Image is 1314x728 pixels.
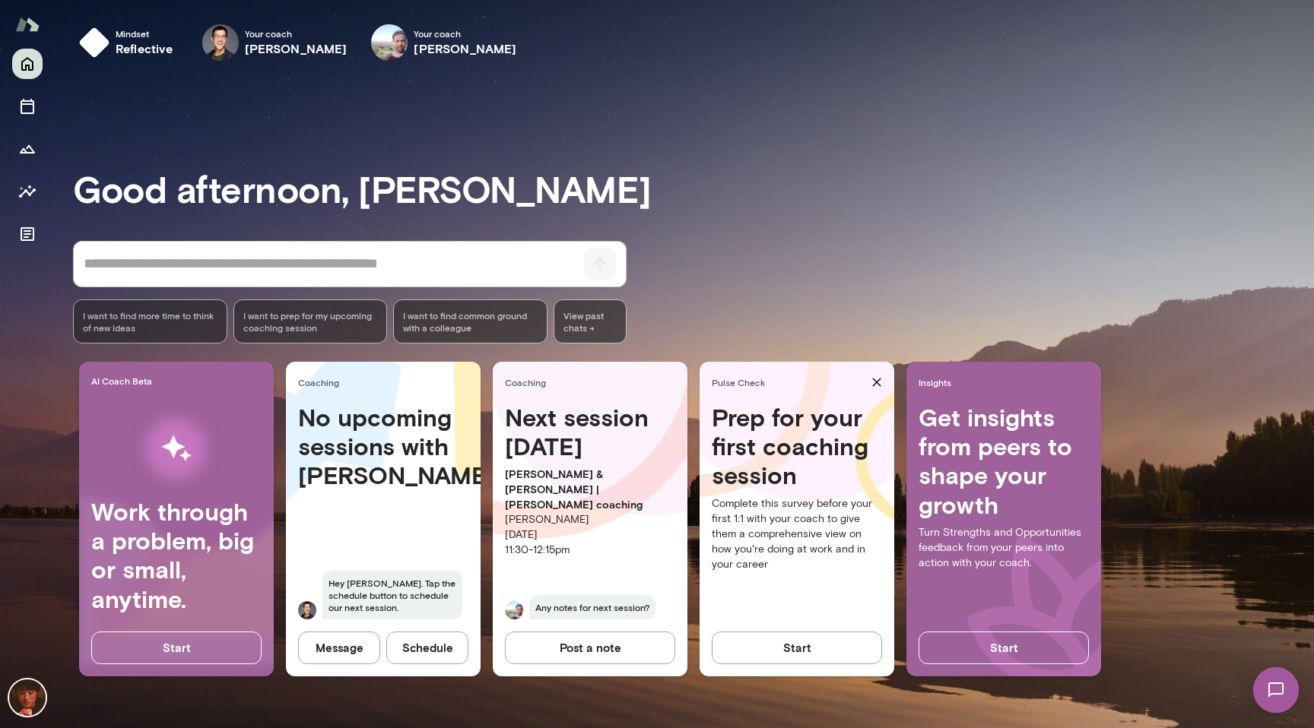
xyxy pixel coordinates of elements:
button: Home [12,49,43,79]
button: Start [919,631,1089,663]
h6: [PERSON_NAME] [245,40,348,58]
p: Turn Strengths and Opportunities feedback from your peers into action with your coach. [919,525,1089,571]
img: Koichiro Narita [9,679,46,716]
button: Message [298,631,380,663]
span: Mindset [116,27,173,40]
img: Ryan Tang Tang [298,601,316,619]
p: Complete this survey before your first 1:1 with your coach to give them a comprehensive view on h... [712,496,882,572]
span: Your coach [414,27,516,40]
span: Insights [919,376,1095,388]
img: Ryan Tang [202,24,239,61]
img: mindset [79,27,109,58]
p: 11:30 - 12:15pm [505,543,675,558]
h6: [PERSON_NAME] [414,40,516,58]
button: Insights [12,176,43,207]
h4: Prep for your first coaching session [712,403,882,490]
span: AI Coach Beta [91,375,268,387]
div: I want to prep for my upcoming coaching session [233,299,388,343]
img: AI Workflows [109,400,244,497]
span: Any notes for next session? [529,595,655,619]
span: Coaching [298,376,474,388]
h4: Work through a problem, big or small, anytime. [91,497,262,614]
h4: Next session [DATE] [505,403,675,461]
span: I want to find common ground with a colleague [403,309,538,334]
span: I want to prep for my upcoming coaching session [243,309,378,334]
div: I want to find common ground with a colleague [393,299,547,343]
h4: No upcoming sessions with [PERSON_NAME] [298,403,468,490]
span: Your coach [245,27,348,40]
button: Start [712,631,882,663]
span: Hey [PERSON_NAME]. Tap the schedule button to schedule our next session. [322,571,462,619]
button: Schedule [386,631,468,663]
button: Start [91,631,262,663]
img: Mento [15,10,40,39]
h3: Good afternoon, [PERSON_NAME] [73,167,1314,210]
button: Sessions [12,91,43,122]
div: Ryan TangYour coach[PERSON_NAME] [192,18,358,67]
h4: Get insights from peers to shape your growth [919,403,1089,520]
div: I want to find more time to think of new ideas [73,299,227,343]
span: Pulse Check [712,376,865,388]
h6: reflective [116,40,173,58]
p: [PERSON_NAME] [505,512,675,527]
button: Growth Plan [12,134,43,164]
div: Vipin HegdeYour coach[PERSON_NAME] [360,18,527,67]
p: [DATE] [505,527,675,543]
button: Documents [12,219,43,249]
button: Mindsetreflective [73,18,186,67]
img: Vipin Hegde [371,24,408,61]
span: Coaching [505,376,681,388]
span: View past chats -> [554,299,627,343]
button: Post a note [505,631,675,663]
p: [PERSON_NAME] & [PERSON_NAME] | [PERSON_NAME] coaching [505,467,675,512]
img: Vipin [505,601,523,619]
span: I want to find more time to think of new ideas [83,309,217,334]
